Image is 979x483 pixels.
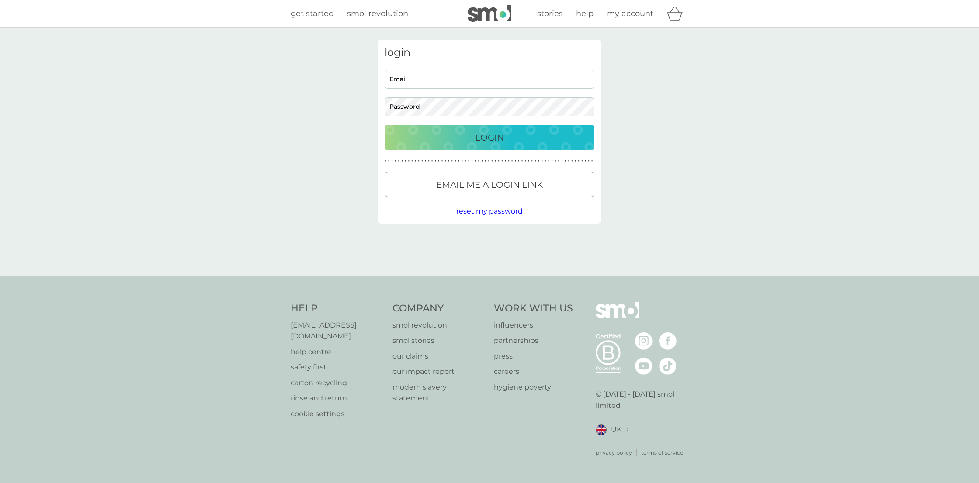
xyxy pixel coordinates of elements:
p: ● [495,159,496,163]
img: smol [596,302,639,331]
p: ● [571,159,573,163]
p: ● [431,159,433,163]
p: ● [408,159,410,163]
a: our claims [392,351,486,362]
p: safety first [291,362,384,373]
a: my account [607,7,653,20]
p: ● [528,159,530,163]
p: ● [591,159,593,163]
div: basket [667,5,688,22]
p: ● [391,159,393,163]
p: rinse and return [291,393,384,404]
p: ● [575,159,576,163]
a: help centre [291,346,384,358]
a: our impact report [392,366,486,377]
p: ● [428,159,430,163]
p: ● [438,159,440,163]
p: ● [401,159,403,163]
a: smol revolution [347,7,408,20]
span: reset my password [456,207,523,215]
p: ● [514,159,516,163]
a: terms of service [641,448,683,457]
p: ● [545,159,546,163]
p: smol revolution [392,320,486,331]
h4: Work With Us [494,302,573,315]
p: ● [395,159,396,163]
img: visit the smol Instagram page [635,332,653,350]
a: [EMAIL_ADDRESS][DOMAIN_NAME] [291,320,384,342]
p: ● [565,159,566,163]
p: ● [421,159,423,163]
p: ● [535,159,536,163]
p: press [494,351,573,362]
button: reset my password [456,206,523,217]
p: ● [471,159,473,163]
a: help [576,7,594,20]
p: ● [508,159,510,163]
span: my account [607,9,653,18]
h4: Company [392,302,486,315]
p: ● [458,159,460,163]
img: select a new location [626,428,628,432]
p: ● [541,159,543,163]
p: ● [501,159,503,163]
a: modern slavery statement [392,382,486,404]
a: stories [537,7,563,20]
p: ● [498,159,500,163]
p: ● [405,159,406,163]
p: ● [578,159,580,163]
span: smol revolution [347,9,408,18]
p: ● [448,159,450,163]
p: ● [461,159,463,163]
p: ● [511,159,513,163]
a: careers [494,366,573,377]
img: smol [468,5,511,22]
p: ● [491,159,493,163]
a: smol stories [392,335,486,346]
p: ● [434,159,436,163]
p: influencers [494,320,573,331]
p: ● [558,159,560,163]
p: ● [465,159,466,163]
p: ● [475,159,476,163]
p: ● [481,159,483,163]
p: ● [561,159,563,163]
p: ● [398,159,400,163]
span: stories [537,9,563,18]
span: get started [291,9,334,18]
p: ● [521,159,523,163]
p: Email me a login link [436,178,543,192]
a: cookie settings [291,408,384,420]
p: ● [551,159,553,163]
h3: login [385,46,594,59]
p: ● [568,159,569,163]
p: ● [555,159,556,163]
p: ● [451,159,453,163]
img: UK flag [596,424,607,435]
p: ● [425,159,427,163]
a: hygiene poverty [494,382,573,393]
p: Login [475,131,504,145]
a: get started [291,7,334,20]
p: ● [485,159,486,163]
a: partnerships [494,335,573,346]
p: ● [518,159,520,163]
button: Login [385,125,594,150]
span: UK [611,424,621,435]
p: ● [411,159,413,163]
img: visit the smol Tiktok page [659,357,677,375]
a: privacy policy [596,448,632,457]
span: help [576,9,594,18]
p: ● [488,159,489,163]
p: ● [524,159,526,163]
